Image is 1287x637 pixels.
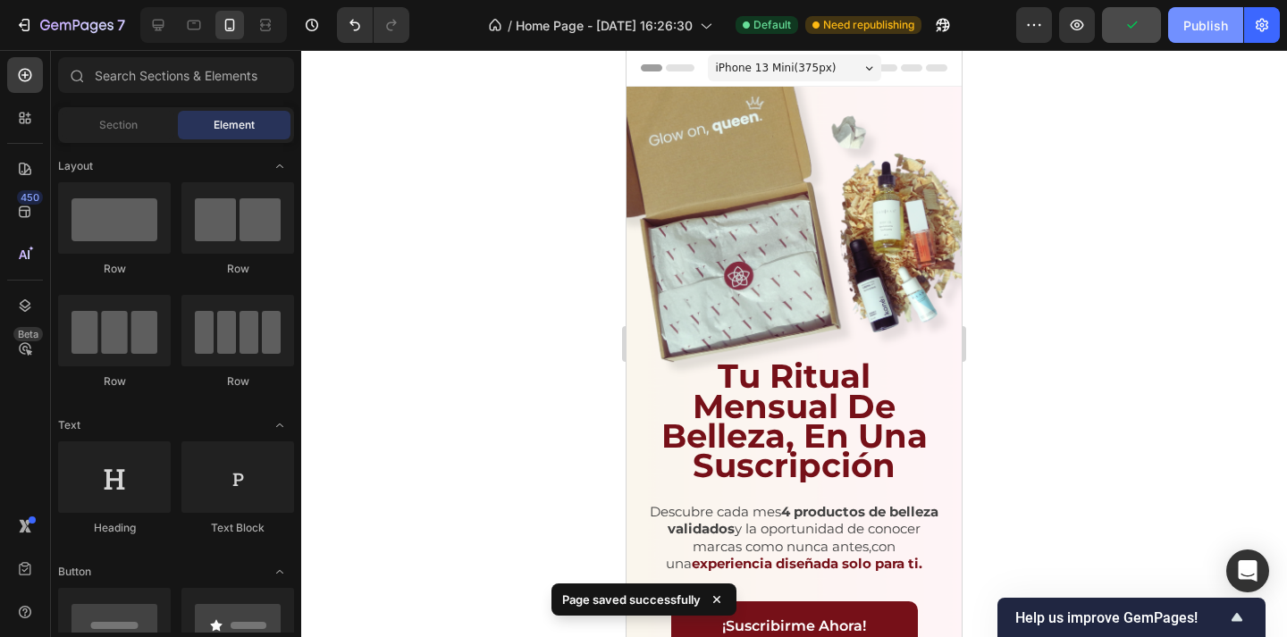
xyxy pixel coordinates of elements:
[265,411,294,440] span: Toggle open
[337,7,409,43] div: Undo/Redo
[753,17,791,33] span: Default
[181,261,294,277] div: Row
[181,373,294,390] div: Row
[58,158,93,174] span: Layout
[58,373,171,390] div: Row
[1226,549,1269,592] div: Open Intercom Messenger
[1015,607,1248,628] button: Show survey - Help us improve GemPages!
[1015,609,1226,626] span: Help us improve GemPages!
[96,567,240,586] p: ¡Suscribirme Ahora!
[1183,16,1228,35] div: Publish
[117,14,125,36] p: 7
[7,7,133,43] button: 7
[58,520,171,536] div: Heading
[823,17,914,33] span: Need republishing
[13,327,43,341] div: Beta
[17,190,43,205] div: 450
[265,152,294,180] span: Toggle open
[562,591,701,608] p: Page saved successfully
[265,557,294,586] span: Toggle open
[99,117,138,133] span: Section
[58,57,294,93] input: Search Sections & Elements
[214,117,255,133] span: Element
[516,16,693,35] span: Home Page - [DATE] 16:26:30
[58,261,171,277] div: Row
[45,551,291,602] a: ¡Suscribirme Ahora!
[58,417,80,433] span: Text
[508,16,512,35] span: /
[181,520,294,536] div: Text Block
[627,50,962,637] iframe: Design area
[58,564,91,580] span: Button
[1168,7,1243,43] button: Publish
